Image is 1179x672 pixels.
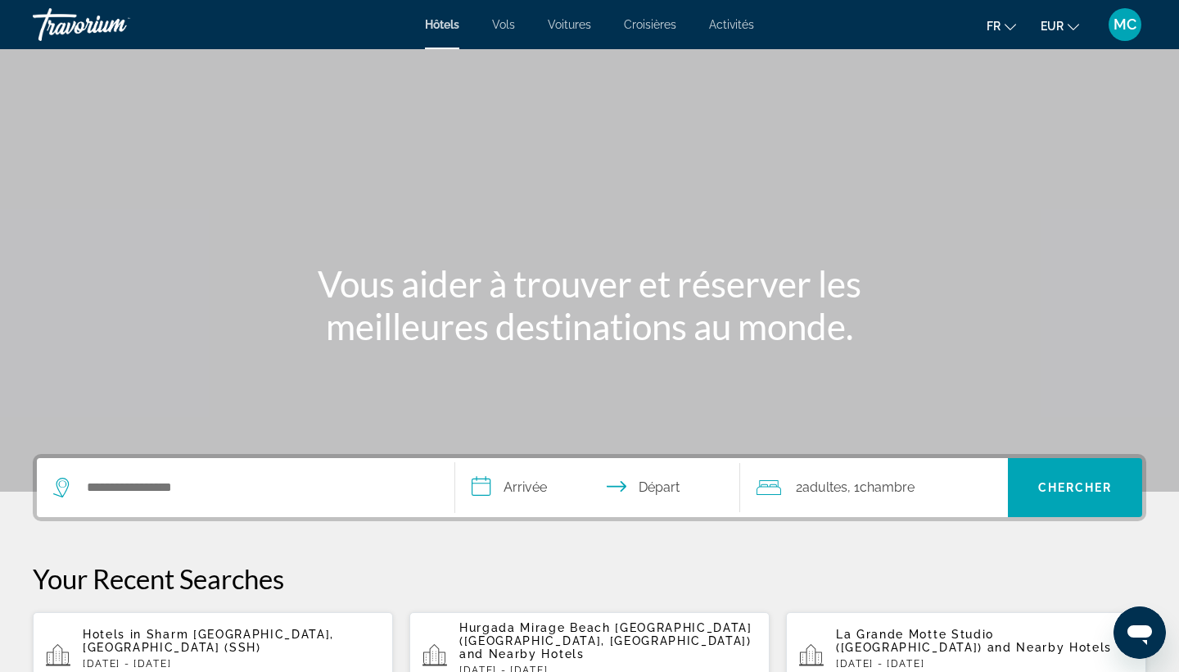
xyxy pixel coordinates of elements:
a: Voitures [548,18,591,31]
button: Select check in and out date [455,458,740,517]
a: Croisières [624,18,676,31]
div: Search widget [37,458,1142,517]
iframe: Bouton de lancement de la fenêtre de messagerie [1113,606,1166,659]
p: [DATE] - [DATE] [83,658,380,670]
h1: Vous aider à trouver et réserver les meilleures destinations au monde. [282,262,897,347]
input: Search hotel destination [85,475,430,500]
span: La Grande Motte Studio ([GEOGRAPHIC_DATA]) [836,628,994,654]
a: Travorium [33,3,196,46]
span: EUR [1041,20,1064,33]
a: Activités [709,18,754,31]
p: Your Recent Searches [33,562,1146,595]
a: Vols [492,18,515,31]
p: [DATE] - [DATE] [836,658,1133,670]
span: Hurgada Mirage Beach [GEOGRAPHIC_DATA] ([GEOGRAPHIC_DATA], [GEOGRAPHIC_DATA]) [459,621,752,647]
button: User Menu [1104,7,1146,42]
span: and Nearby Hotels [459,647,585,661]
span: Hotels in [83,628,142,641]
button: Search [1008,458,1142,517]
span: MC [1113,16,1136,33]
button: Change currency [1041,14,1079,38]
span: Sharm [GEOGRAPHIC_DATA], [GEOGRAPHIC_DATA] (SSH) [83,628,334,654]
button: Travelers: 2 adults, 0 children [740,458,1009,517]
button: Change language [987,14,1016,38]
span: 2 [796,476,847,499]
span: and Nearby Hotels [987,641,1113,654]
span: Chercher [1038,481,1113,494]
span: Adultes [802,479,847,495]
span: fr [987,20,1001,33]
a: Hôtels [425,18,459,31]
span: Chambre [860,479,915,495]
span: , 1 [847,476,915,499]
